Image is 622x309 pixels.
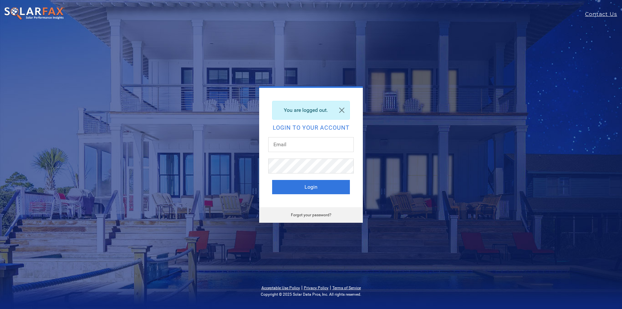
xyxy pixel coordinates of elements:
[272,180,350,194] button: Login
[272,125,350,131] h2: Login to your account
[291,213,331,217] a: Forgot your password?
[330,284,331,291] span: |
[4,7,65,20] img: SolarFax
[334,101,350,119] a: Close
[268,137,354,152] input: Email
[585,10,622,18] a: Contact Us
[304,286,328,290] a: Privacy Policy
[301,284,303,291] span: |
[261,286,300,290] a: Acceptable Use Policy
[332,286,361,290] a: Terms of Service
[272,101,350,120] div: You are logged out.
